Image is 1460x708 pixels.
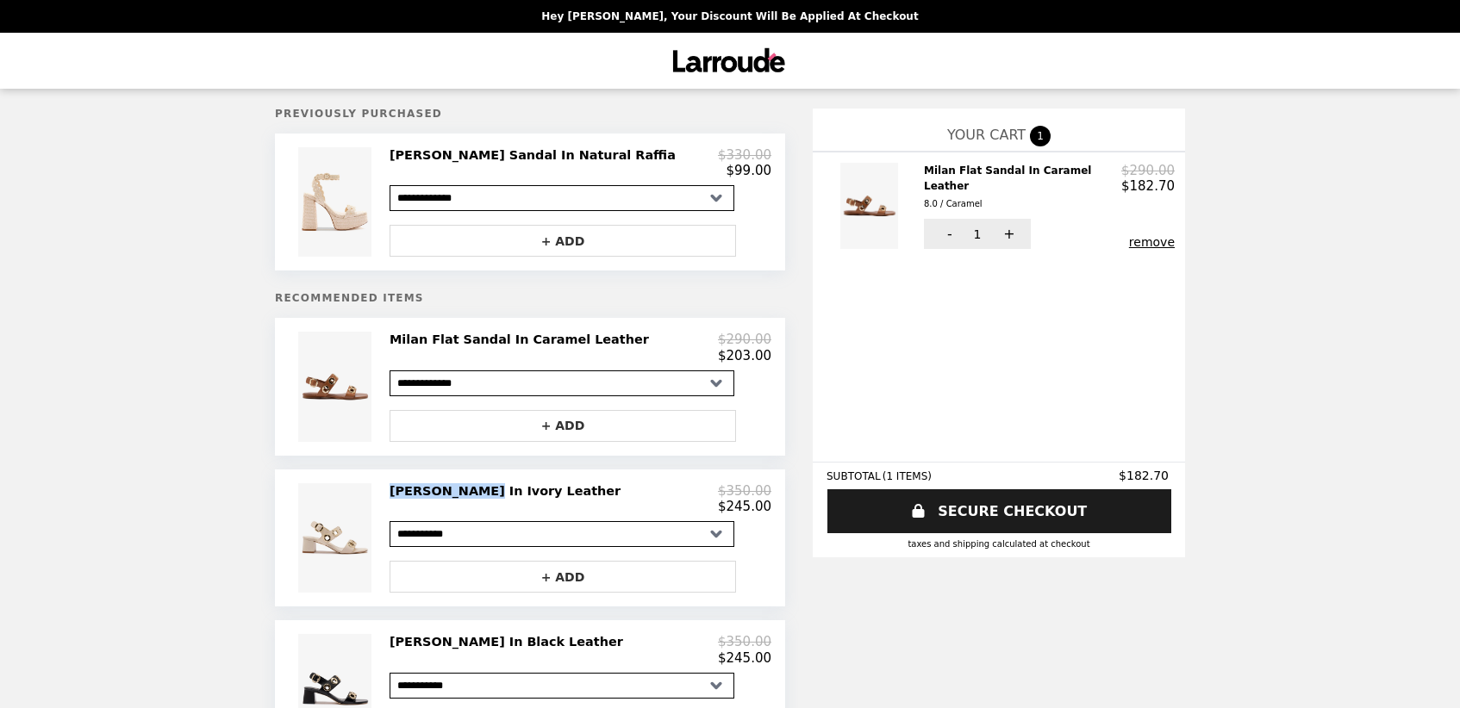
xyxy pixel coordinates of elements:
[390,332,656,347] h2: Milan Flat Sandal In Caramel Leather
[840,163,902,249] img: Milan Flat Sandal In Caramel Leather
[718,499,771,514] p: $245.00
[827,489,1171,533] a: SECURE CHECKOUT
[390,147,683,163] h2: [PERSON_NAME] Sandal In Natural Raffia
[718,634,771,649] p: $350.00
[541,10,918,22] p: Hey [PERSON_NAME], your discount will be applied at checkout
[718,348,771,363] p: $203.00
[390,185,734,211] select: Select a product variant
[727,163,772,178] p: $99.00
[275,108,785,120] h5: Previously Purchased
[390,673,734,699] select: Select a product variant
[1121,163,1175,178] p: $290.00
[827,470,883,482] span: SUBTOTAL
[298,332,376,441] img: Milan Flat Sandal In Caramel Leather
[1119,469,1171,482] span: $182.70
[390,634,630,649] h2: [PERSON_NAME] In Black Leather
[924,163,1121,212] h2: Milan Flat Sandal In Caramel Leather
[883,470,932,482] span: ( 1 ITEMS )
[390,521,734,547] select: Select a product variant
[1030,126,1051,146] span: 1
[390,561,736,593] button: + ADD
[390,370,734,396] select: Select a product variant
[390,410,736,442] button: + ADD
[1129,235,1175,249] button: remove
[275,292,785,304] h5: Recommended Items
[983,219,1031,249] button: +
[924,219,971,249] button: -
[1121,178,1175,194] p: $182.70
[947,127,1026,143] span: YOUR CART
[298,147,376,257] img: Dolly Broderie Sandal In Natural Raffia
[668,43,793,78] img: Brand Logo
[718,483,771,499] p: $350.00
[924,196,1114,212] div: 8.0 / Caramel
[718,332,771,347] p: $290.00
[390,483,627,499] h2: [PERSON_NAME] In Ivory Leather
[298,483,376,593] img: Milan Sandal In Ivory Leather
[718,147,771,163] p: $330.00
[827,539,1171,549] div: Taxes and Shipping calculated at checkout
[390,225,736,257] button: + ADD
[718,650,771,666] p: $245.00
[974,227,982,241] span: 1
